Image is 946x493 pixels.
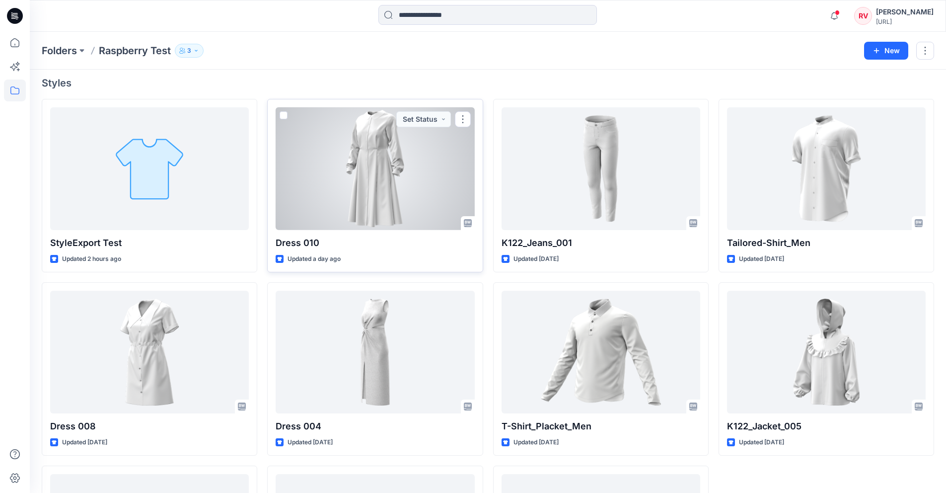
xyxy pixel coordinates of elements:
[864,42,908,60] button: New
[62,254,121,264] p: Updated 2 hours ago
[513,254,559,264] p: Updated [DATE]
[276,291,474,413] a: Dress 004
[502,291,700,413] a: T-Shirt_Placket_Men
[175,44,204,58] button: 3
[727,236,926,250] p: Tailored-Shirt_Men
[99,44,171,58] p: Raspberry Test
[727,419,926,433] p: K122_Jacket_005
[727,291,926,413] a: K122_Jacket_005
[854,7,872,25] div: RV
[276,419,474,433] p: Dress 004
[42,77,934,89] h4: Styles
[42,44,77,58] a: Folders
[727,107,926,230] a: Tailored-Shirt_Men
[50,107,249,230] a: StyleExport Test
[276,236,474,250] p: Dress 010
[50,291,249,413] a: Dress 008
[876,18,934,25] div: [URL]
[50,419,249,433] p: Dress 008
[276,107,474,230] a: Dress 010
[502,236,700,250] p: K122_Jeans_001
[513,437,559,448] p: Updated [DATE]
[288,437,333,448] p: Updated [DATE]
[502,107,700,230] a: K122_Jeans_001
[739,254,784,264] p: Updated [DATE]
[50,236,249,250] p: StyleExport Test
[502,419,700,433] p: T-Shirt_Placket_Men
[288,254,341,264] p: Updated a day ago
[876,6,934,18] div: [PERSON_NAME]
[739,437,784,448] p: Updated [DATE]
[187,45,191,56] p: 3
[62,437,107,448] p: Updated [DATE]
